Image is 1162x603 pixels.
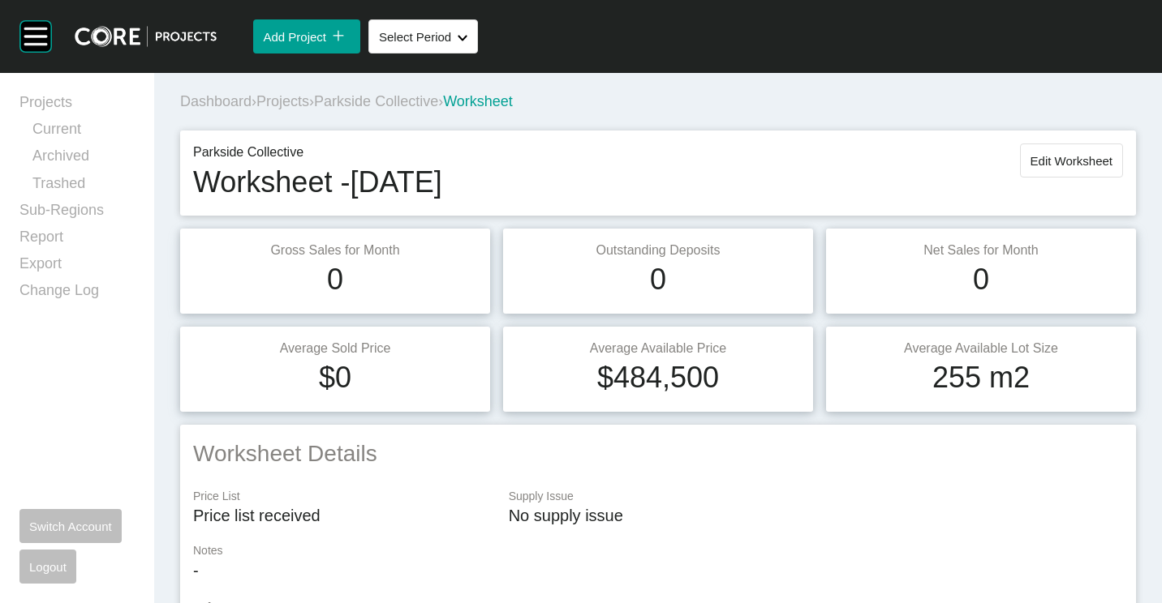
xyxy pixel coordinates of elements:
p: Notes [193,543,1123,559]
p: Price List [193,489,493,505]
h2: Worksheet Details [193,438,1123,469]
img: core-logo-dark.3138cae2.png [75,26,217,47]
a: Current [32,119,135,146]
span: Logout [29,560,67,574]
a: Sub-Regions [19,200,135,227]
h1: $484,500 [597,357,719,398]
span: › [438,93,443,109]
p: Average Sold Price [193,340,477,357]
h1: 255 m2 [932,357,1030,398]
h1: 0 [650,259,666,300]
span: Worksheet [443,93,513,109]
button: Add Project [253,19,360,53]
p: Outstanding Deposits [516,242,800,259]
h1: Worksheet - [DATE] [193,162,442,203]
a: Parkside Collective [314,93,438,109]
button: Switch Account [19,509,122,543]
span: › [309,93,314,109]
p: - [193,559,1123,582]
span: Edit Worksheet [1031,154,1113,168]
a: Dashboard [180,93,252,109]
span: Switch Account [29,520,112,533]
h1: $0 [319,357,351,398]
a: Report [19,227,135,254]
p: Average Available Price [516,340,800,357]
a: Archived [32,146,135,173]
p: Price list received [193,504,493,527]
p: Parkside Collective [193,143,442,161]
a: Trashed [32,173,135,200]
p: Gross Sales for Month [193,242,477,259]
p: No supply issue [509,504,1123,527]
h1: 0 [327,259,343,300]
a: Projects [256,93,309,109]
p: Net Sales for Month [839,242,1123,259]
button: Edit Worksheet [1020,143,1123,177]
h1: 0 [973,259,989,300]
p: Supply Issue [509,489,1123,505]
button: Logout [19,550,76,584]
button: Select Period [368,19,478,53]
a: Projects [19,92,135,119]
p: Average Available Lot Size [839,340,1123,357]
span: Add Project [263,30,326,44]
a: Export [19,254,135,280]
a: Change Log [19,280,135,307]
span: Select Period [379,30,451,44]
span: › [252,93,256,109]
